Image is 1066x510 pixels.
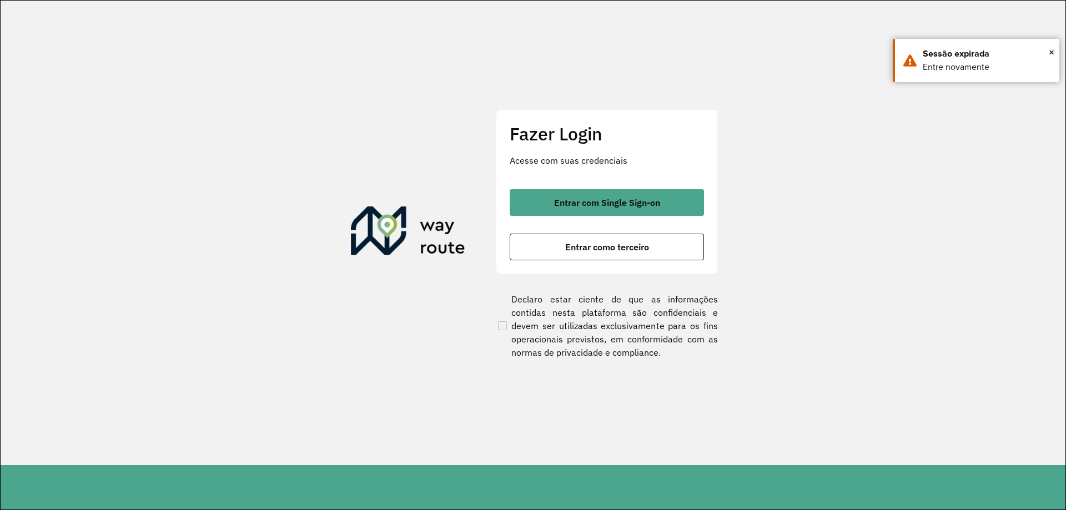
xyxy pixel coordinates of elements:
h2: Fazer Login [510,123,704,144]
span: × [1049,44,1054,60]
p: Acesse com suas credenciais [510,154,704,167]
button: button [510,189,704,216]
div: Entre novamente [923,60,1051,74]
button: Close [1049,44,1054,60]
img: Roteirizador AmbevTech [351,206,465,260]
label: Declaro estar ciente de que as informações contidas nesta plataforma são confidenciais e devem se... [496,292,718,359]
div: Sessão expirada [923,47,1051,60]
span: Entrar com Single Sign-on [554,198,660,207]
button: button [510,234,704,260]
span: Entrar como terceiro [565,243,649,251]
